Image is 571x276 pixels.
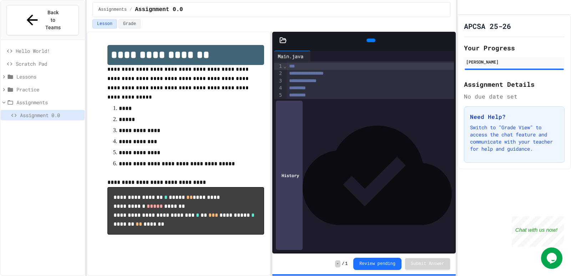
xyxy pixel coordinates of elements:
[464,92,565,101] div: No due date set
[353,258,401,270] button: Review pending
[45,9,61,31] span: Back to Teams
[411,261,444,267] span: Submit Answer
[466,59,562,65] div: [PERSON_NAME]
[470,124,559,152] p: Switch to "Grade View" to access the chat feature and communicate with your teacher for help and ...
[274,51,311,61] div: Main.java
[274,77,283,85] div: 3
[274,85,283,92] div: 4
[20,111,82,119] span: Assignment 0.0
[512,216,564,247] iframe: chat widget
[405,258,450,270] button: Submit Answer
[464,43,565,53] h2: Your Progress
[283,63,287,69] span: Fold line
[335,260,340,267] span: -
[470,112,559,121] h3: Need Help?
[98,7,127,12] span: Assignments
[274,70,283,77] div: 2
[16,47,82,55] span: Hello World!
[92,19,117,29] button: Lesson
[16,73,82,80] span: Lessons
[274,92,283,99] div: 5
[6,5,79,35] button: Back to Teams
[118,19,141,29] button: Grade
[345,261,348,267] span: 1
[274,52,307,60] div: Main.java
[16,60,82,67] span: Scratch Pad
[464,79,565,89] h2: Assignment Details
[276,101,303,250] div: History
[135,5,183,14] span: Assignment 0.0
[130,7,132,12] span: /
[342,261,344,267] span: /
[464,21,511,31] h1: APCSA 25-26
[274,63,283,70] div: 1
[541,247,564,269] iframe: chat widget
[16,86,82,93] span: Practice
[16,99,82,106] span: Assignments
